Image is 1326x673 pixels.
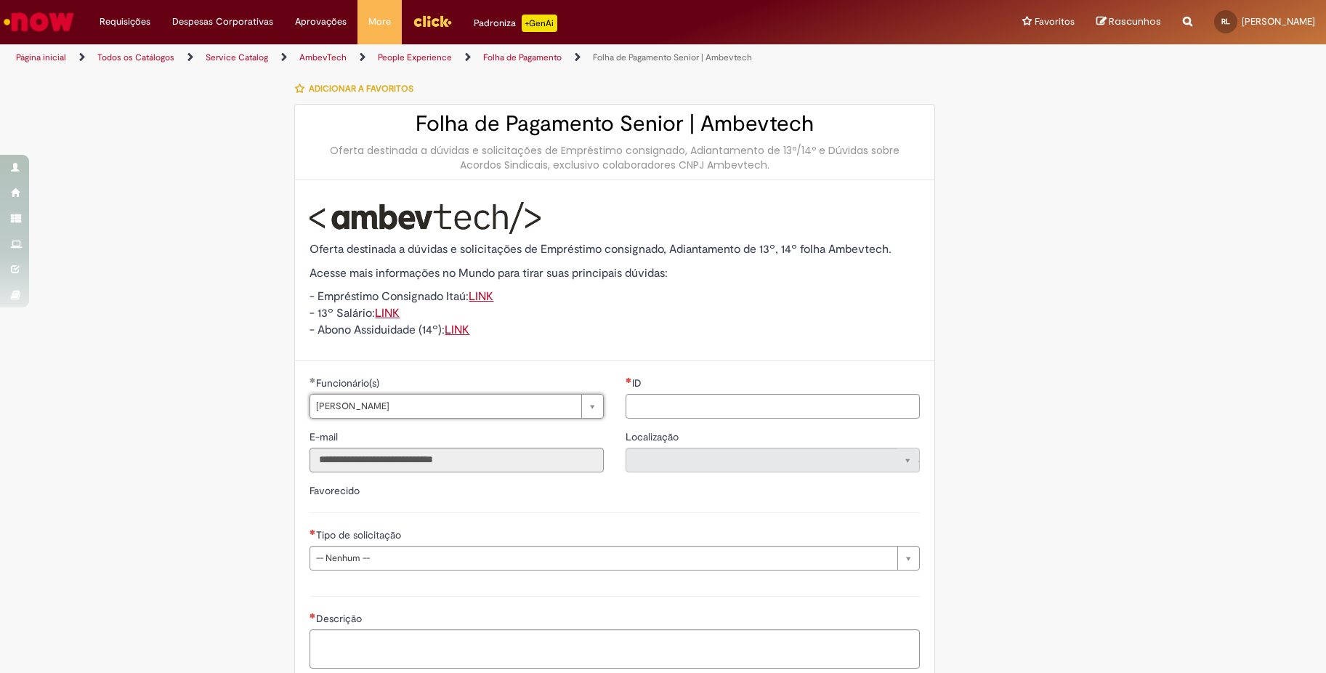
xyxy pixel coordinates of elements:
span: Aprovações [295,15,347,29]
a: Folha de Pagamento [483,52,562,63]
a: Service Catalog [206,52,268,63]
span: -- Nenhum -- [316,547,890,570]
span: Necessários [310,613,316,618]
span: Necessários [626,377,632,383]
textarea: Descrição [310,629,920,669]
a: Limpar campo Localização [626,448,920,472]
span: Oferta destinada a dúvidas e solicitações de Empréstimo consignado, Adiantamento de 13º, 14º folh... [310,242,892,257]
span: Acesse mais informações no Mundo para tirar suas principais dúvidas: [310,266,668,281]
label: Somente leitura - E-mail [310,430,341,444]
span: - 13º Salário: [310,306,400,321]
span: Despesas Corporativas [172,15,273,29]
input: ID [626,394,920,419]
span: More [368,15,391,29]
span: [PERSON_NAME] [316,395,574,418]
div: Padroniza [474,15,557,32]
span: RL [1221,17,1230,26]
a: Página inicial [16,52,66,63]
span: Somente leitura - E-mail [310,430,341,443]
span: Favoritos [1035,15,1075,29]
span: Rascunhos [1109,15,1161,28]
img: ServiceNow [1,7,76,36]
span: [PERSON_NAME] [1242,15,1315,28]
span: Tipo de solicitação [316,528,404,541]
a: LINK [445,323,469,337]
span: ID [632,376,644,390]
span: Funcionário(s) [316,376,382,390]
button: Adicionar a Favoritos [294,73,421,104]
span: Localização [626,430,682,443]
label: Somente leitura - Localização [626,430,682,444]
img: click_logo_yellow_360x200.png [413,10,452,32]
h2: Folha de Pagamento Senior | Ambevtech [310,112,920,136]
span: Adicionar a Favoritos [309,83,413,94]
input: E-mail [310,448,604,472]
a: Folha de Pagamento Senior | Ambevtech [593,52,752,63]
a: Todos os Catálogos [97,52,174,63]
span: - Empréstimo Consignado Itaú: [310,289,493,304]
span: Descrição [316,612,365,625]
a: People Experience [378,52,452,63]
div: Oferta destinada a dúvidas e solicitações de Empréstimo consignado, Adiantamento de 13º/14º e Dúv... [310,143,920,172]
p: +GenAi [522,15,557,32]
ul: Trilhas de página [11,44,873,71]
span: - Abono Assiduidade (14º): [310,323,469,337]
a: LINK [469,289,493,304]
span: Obrigatório Preenchido [310,377,316,383]
a: AmbevTech [299,52,347,63]
span: Requisições [100,15,150,29]
span: Necessários [310,529,316,535]
a: Rascunhos [1096,15,1161,29]
label: Favorecido [310,484,360,497]
a: LINK [375,306,400,321]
